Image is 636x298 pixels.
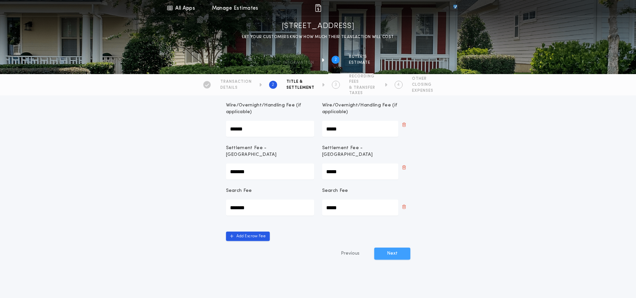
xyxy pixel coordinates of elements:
h2: 3 [335,82,337,87]
h2: 2 [272,82,274,87]
span: TITLE & [286,79,314,84]
button: Add Escrow Fee [226,232,270,241]
span: & TRANSFER TAXES [349,85,377,96]
button: Next [374,248,410,260]
span: information [283,60,314,65]
h2: 2 [335,57,337,62]
input: Search Fee [226,200,314,216]
span: BUYER'S [349,54,370,59]
p: Search Fee [322,188,348,194]
span: OTHER [412,76,433,81]
span: RECORDING FEES [349,74,377,84]
h2: 4 [397,82,400,87]
p: Wire/Overnight/Handling Fee (if applicable) [322,102,398,115]
input: Settlement Fee - [GEOGRAPHIC_DATA] [322,164,398,180]
button: Previous [328,248,373,260]
p: Settlement Fee - [GEOGRAPHIC_DATA] [226,145,314,158]
input: Wire/Overnight/Handling Fee (if applicable) [226,121,314,137]
input: Wire/Overnight/Handling Fee (if applicable) [322,121,398,137]
input: Settlement Fee - [GEOGRAPHIC_DATA] [226,164,314,180]
span: SETTLEMENT [286,85,314,90]
h1: [STREET_ADDRESS] [282,21,355,32]
p: Settlement Fee - [GEOGRAPHIC_DATA] [322,145,398,158]
span: EXPENSES [412,88,433,93]
img: vs-icon [441,5,469,11]
img: img [314,4,322,12]
p: Search Fee [226,188,252,194]
span: ESTIMATE [349,60,370,65]
p: LET YOUR CUSTOMERS KNOW HOW MUCH THEIR TRANSACTION WILL COST [242,34,394,40]
span: CLOSING [412,82,433,87]
span: TRANSACTION [220,79,252,84]
input: Search Fee [322,200,398,216]
p: Wire/Overnight/Handling Fee (if applicable) [226,102,314,115]
span: Property [283,54,314,59]
span: DETAILS [220,85,252,90]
